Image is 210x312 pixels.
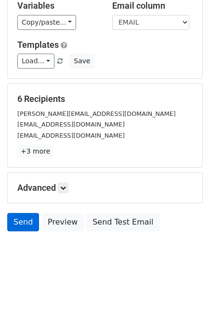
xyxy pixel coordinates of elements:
[17,15,76,30] a: Copy/paste...
[17,94,193,104] h5: 6 Recipients
[69,54,94,69] button: Save
[17,132,125,139] small: [EMAIL_ADDRESS][DOMAIN_NAME]
[112,0,193,11] h5: Email column
[7,213,39,231] a: Send
[17,0,98,11] h5: Variables
[17,183,193,193] h5: Advanced
[17,54,54,69] a: Load...
[17,40,59,50] a: Templates
[17,145,53,157] a: +3 more
[17,121,125,128] small: [EMAIL_ADDRESS][DOMAIN_NAME]
[162,266,210,312] iframe: Chat Widget
[86,213,159,231] a: Send Test Email
[162,266,210,312] div: Tiện ích trò chuyện
[17,110,176,117] small: [PERSON_NAME][EMAIL_ADDRESS][DOMAIN_NAME]
[41,213,84,231] a: Preview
